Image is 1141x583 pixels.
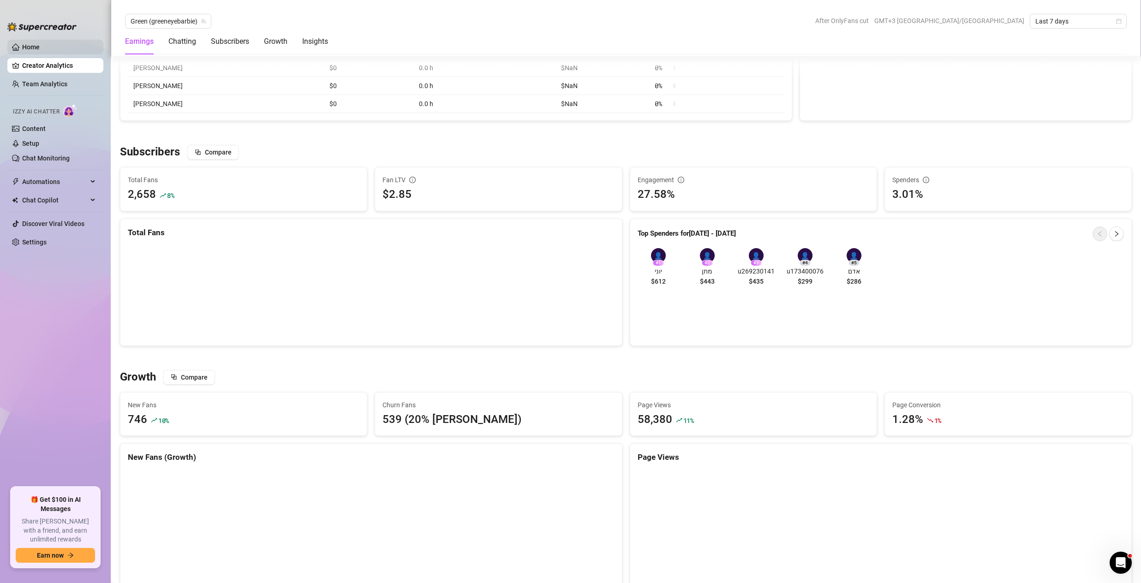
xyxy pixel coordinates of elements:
[702,260,713,266] div: # 2
[67,552,74,559] span: arrow-right
[16,548,95,563] button: Earn nowarrow-right
[22,220,84,227] a: Discover Viral Videos
[784,266,826,276] span: u173400076
[655,63,669,73] span: 0 %
[653,260,664,266] div: # 1
[735,266,777,276] span: u269230141
[848,260,860,266] div: # 5
[749,276,764,286] span: $435
[22,140,39,147] a: Setup
[700,276,715,286] span: $443
[167,191,174,200] span: 8 %
[749,248,764,263] div: 👤
[128,175,359,185] span: Total Fans
[676,417,682,423] span: rise
[120,145,180,160] h3: Subscribers
[302,36,328,47] div: Insights
[874,14,1024,28] span: GMT+3 [GEOGRAPHIC_DATA]/[GEOGRAPHIC_DATA]
[927,417,933,423] span: fall
[22,125,46,132] a: Content
[128,451,615,464] div: New Fans (Growth)
[847,248,861,263] div: 👤
[1116,18,1122,24] span: calendar
[382,186,614,203] div: $2.85
[22,238,47,246] a: Settings
[151,417,157,423] span: rise
[171,374,177,380] span: block
[205,149,232,156] span: Compare
[382,411,614,428] div: 539 (20% [PERSON_NAME])
[638,451,1124,464] div: Page Views
[324,95,413,113] td: $0
[847,276,861,286] span: $286
[128,59,324,77] td: [PERSON_NAME]
[128,400,359,410] span: New Fans
[12,197,18,203] img: Chat Copilot
[700,248,715,263] div: 👤
[16,517,95,544] span: Share [PERSON_NAME] with a friend, and earn unlimited rewards
[211,36,249,47] div: Subscribers
[63,104,78,117] img: AI Chatter
[324,77,413,95] td: $0
[22,58,96,73] a: Creator Analytics
[751,260,762,266] div: # 3
[1113,231,1120,237] span: right
[655,81,669,91] span: 0 %
[382,175,614,185] div: Fan LTV
[638,266,679,276] span: יוני
[168,36,196,47] div: Chatting
[128,226,615,239] div: Total Fans
[655,99,669,109] span: 0 %
[324,59,413,77] td: $0
[201,18,206,24] span: team
[1035,14,1121,28] span: Last 7 days
[187,145,239,160] button: Compare
[413,95,556,113] td: 0.0 h
[638,186,869,203] div: 27.58%
[638,228,736,239] article: Top Spenders for [DATE] - [DATE]
[13,107,60,116] span: Izzy AI Chatter
[798,248,812,263] div: 👤
[22,193,88,208] span: Chat Copilot
[934,416,941,425] span: 1 %
[833,266,875,276] span: אדם
[382,400,614,410] span: Churn Fans
[892,400,1124,410] span: Page Conversion
[651,248,666,263] div: 👤
[687,266,728,276] span: מתן
[16,495,95,513] span: 🎁 Get $100 in AI Messages
[264,36,287,47] div: Growth
[651,276,666,286] span: $612
[798,276,812,286] span: $299
[128,186,156,203] div: 2,658
[1110,552,1132,574] iframe: Intercom live chat
[125,36,154,47] div: Earnings
[12,178,19,185] span: thunderbolt
[163,370,215,385] button: Compare
[815,14,869,28] span: After OnlyFans cut
[892,175,1124,185] div: Spenders
[37,552,64,559] span: Earn now
[683,416,694,425] span: 11 %
[22,174,88,189] span: Automations
[160,192,166,199] span: rise
[22,155,70,162] a: Chat Monitoring
[120,370,156,385] h3: Growth
[800,260,811,266] div: # 4
[128,95,324,113] td: [PERSON_NAME]
[413,77,556,95] td: 0.0 h
[181,374,208,381] span: Compare
[556,95,650,113] td: $NaN
[638,411,672,428] div: 58,380
[892,411,923,428] div: 1.28%
[678,177,684,183] span: info-circle
[158,416,169,425] span: 10 %
[195,149,201,155] span: block
[638,175,869,185] div: Engagement
[128,411,147,428] div: 746
[409,177,416,183] span: info-circle
[923,177,929,183] span: info-circle
[638,400,869,410] span: Page Views
[556,77,650,95] td: $NaN
[22,80,67,88] a: Team Analytics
